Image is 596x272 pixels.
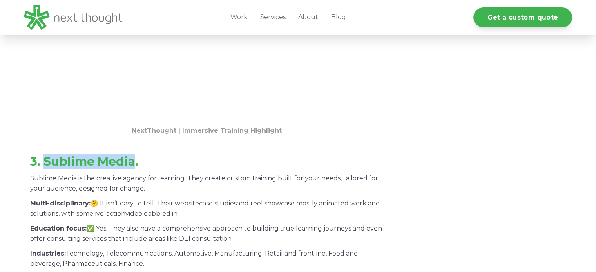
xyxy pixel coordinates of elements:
[24,5,122,30] img: LG - NextThought Logo
[30,200,91,207] strong: Multi-disciplinary:
[93,210,125,217] span: live-action
[132,127,282,134] strong: NextThought | Immersive Training Highlight
[30,198,383,219] p: 🤔 It isn’t easy to tell. Their website and reel showcase mostly animated work and solutions, with...
[30,249,383,269] p: Technology, Telecommunications, Automotive, Manufacturing, Retail and frontline, Food and beverag...
[30,223,383,244] p: ✅ Yes. They also have a comprehensive approach to building true learning journeys and even offer ...
[30,154,138,169] strong: 3. Sublime Media.
[30,173,383,194] p: Sublime Media is the creative agency for learning. They create custom training built for your nee...
[30,225,87,232] strong: Education focus:
[199,200,237,207] span: case studies
[473,7,572,27] a: Get a custom quote
[30,250,66,257] strong: Industries:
